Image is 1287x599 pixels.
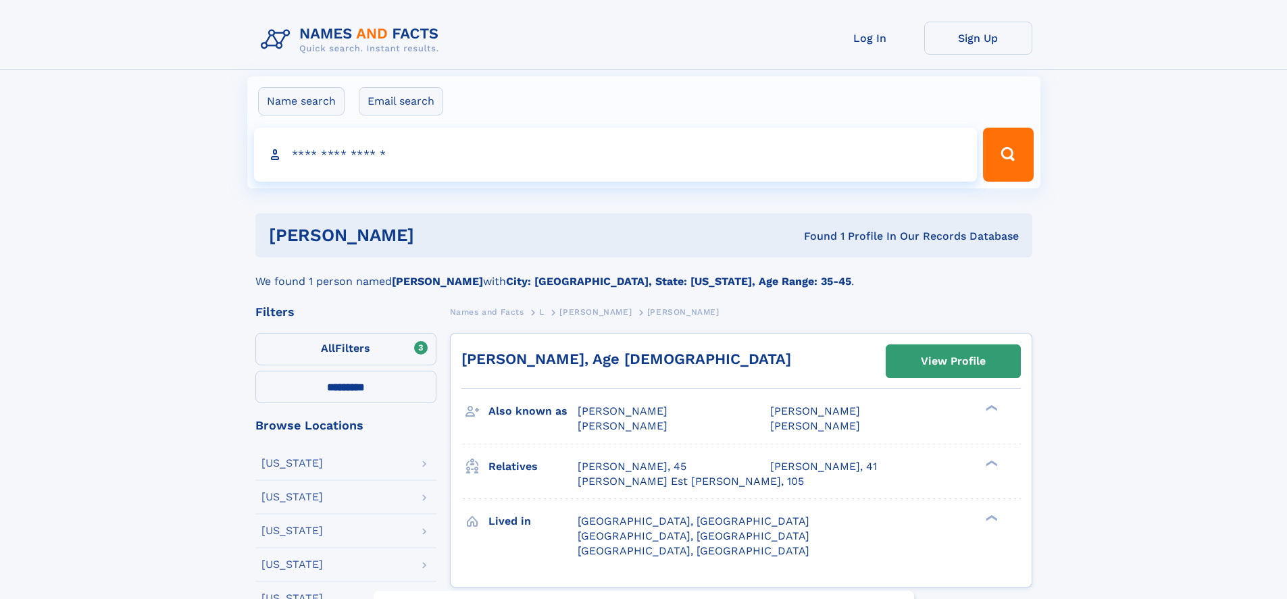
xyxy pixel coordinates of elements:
h3: Lived in [488,510,578,533]
button: Search Button [983,128,1033,182]
div: ❯ [982,404,999,413]
div: Filters [255,306,436,318]
span: [GEOGRAPHIC_DATA], [GEOGRAPHIC_DATA] [578,529,809,542]
div: Browse Locations [255,419,436,432]
img: Logo Names and Facts [255,22,450,58]
a: [PERSON_NAME], Age [DEMOGRAPHIC_DATA] [461,350,791,367]
span: L [539,307,545,317]
span: [GEOGRAPHIC_DATA], [GEOGRAPHIC_DATA] [578,515,809,527]
a: Names and Facts [450,303,524,320]
a: [PERSON_NAME], 41 [770,459,877,474]
a: Sign Up [924,22,1032,55]
h1: [PERSON_NAME] [269,227,609,244]
span: [GEOGRAPHIC_DATA], [GEOGRAPHIC_DATA] [578,544,809,557]
span: [PERSON_NAME] [647,307,720,317]
h3: Relatives [488,455,578,478]
a: [PERSON_NAME] Est [PERSON_NAME], 105 [578,474,804,489]
label: Name search [258,87,345,115]
b: [PERSON_NAME] [392,275,483,288]
span: [PERSON_NAME] [578,419,667,432]
input: search input [254,128,978,182]
label: Email search [359,87,443,115]
a: View Profile [886,345,1020,377]
span: All [321,342,335,355]
div: [US_STATE] [261,559,323,570]
h3: Also known as [488,400,578,423]
div: [US_STATE] [261,458,323,469]
b: City: [GEOGRAPHIC_DATA], State: [US_STATE], Age Range: 35-45 [506,275,851,288]
a: Log In [816,22,924,55]
div: Found 1 Profile In Our Records Database [609,229,1019,244]
span: [PERSON_NAME] [770,419,860,432]
div: ❯ [982,459,999,467]
a: L [539,303,545,320]
div: [US_STATE] [261,525,323,536]
span: [PERSON_NAME] [559,307,632,317]
span: [PERSON_NAME] [578,405,667,417]
div: [US_STATE] [261,492,323,502]
label: Filters [255,333,436,365]
div: View Profile [921,346,986,377]
div: We found 1 person named with . [255,257,1032,290]
div: ❯ [982,513,999,522]
span: [PERSON_NAME] [770,405,860,417]
a: [PERSON_NAME], 45 [578,459,686,474]
a: [PERSON_NAME] [559,303,632,320]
